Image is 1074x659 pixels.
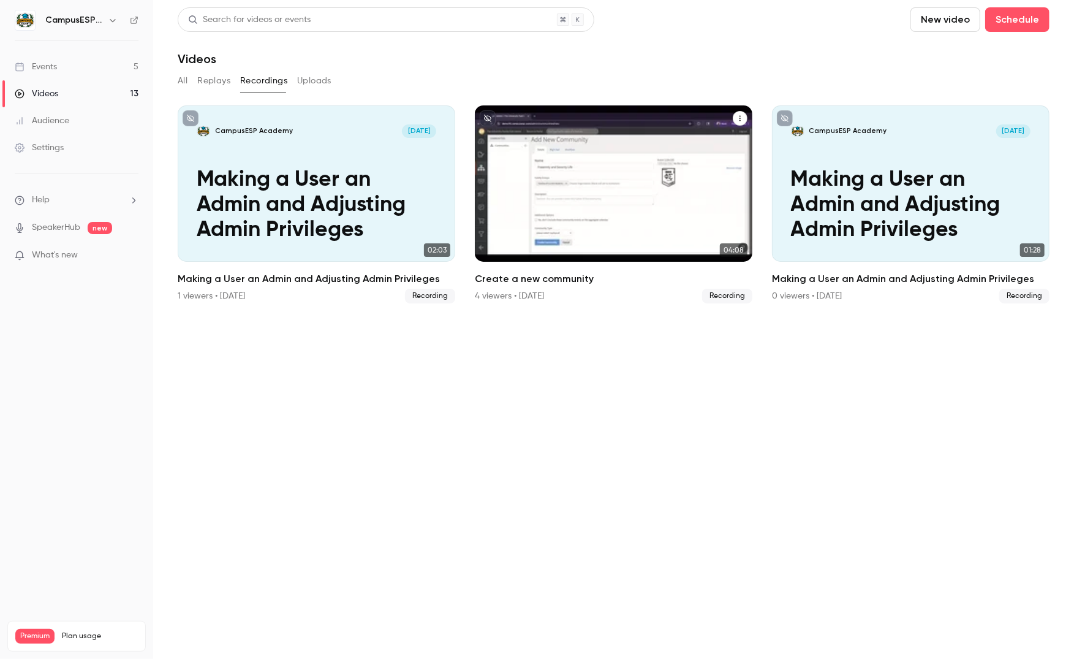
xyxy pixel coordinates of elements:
[772,105,1049,303] li: Making a User an Admin and Adjusting Admin Privileges
[480,110,496,126] button: unpublished
[240,71,287,91] button: Recordings
[15,194,138,207] li: help-dropdown-opener
[996,124,1031,139] span: [DATE]
[720,243,747,257] span: 04:08
[178,51,216,66] h1: Videos
[62,631,138,641] span: Plan usage
[772,290,842,302] div: 0 viewers • [DATE]
[702,289,752,303] span: Recording
[910,7,980,32] button: New video
[772,272,1049,286] h2: Making a User an Admin and Adjusting Admin Privileges
[32,221,80,234] a: SpeakerHub
[15,629,55,644] span: Premium
[15,10,35,30] img: CampusESP Academy
[124,250,138,261] iframe: Noticeable Trigger
[15,88,58,100] div: Videos
[15,115,69,127] div: Audience
[297,71,331,91] button: Uploads
[178,105,1049,303] ul: Videos
[197,71,230,91] button: Replays
[178,105,455,303] a: Making a User an Admin and Adjusting Admin PrivilegesCampusESP Academy[DATE]Making a User an Admi...
[215,126,293,135] p: CampusESP Academy
[178,7,1049,652] section: Videos
[197,167,437,243] p: Making a User an Admin and Adjusting Admin Privileges
[183,110,199,126] button: unpublished
[45,14,103,26] h6: CampusESP Academy
[475,290,544,302] div: 4 viewers • [DATE]
[32,194,50,207] span: Help
[178,290,245,302] div: 1 viewers • [DATE]
[178,71,187,91] button: All
[809,126,887,135] p: CampusESP Academy
[772,105,1049,303] a: Making a User an Admin and Adjusting Admin PrivilegesCampusESP Academy[DATE]Making a User an Admi...
[197,124,211,139] img: Making a User an Admin and Adjusting Admin Privileges
[475,105,752,303] a: 04:08Create a new community4 viewers • [DATE]Recording
[777,110,793,126] button: unpublished
[178,272,455,286] h2: Making a User an Admin and Adjusting Admin Privileges
[178,105,455,303] li: Making a User an Admin and Adjusting Admin Privileges
[475,272,752,286] h2: Create a new community
[402,124,437,139] span: [DATE]
[15,142,64,154] div: Settings
[791,124,805,139] img: Making a User an Admin and Adjusting Admin Privileges
[475,105,752,303] li: Create a new community
[405,289,455,303] span: Recording
[88,222,112,234] span: new
[999,289,1049,303] span: Recording
[791,167,1031,243] p: Making a User an Admin and Adjusting Admin Privileges
[985,7,1049,32] button: Schedule
[15,61,57,73] div: Events
[424,243,450,257] span: 02:03
[1020,243,1045,257] span: 01:28
[188,13,311,26] div: Search for videos or events
[32,249,78,262] span: What's new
